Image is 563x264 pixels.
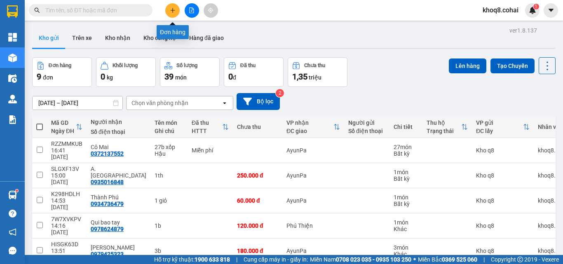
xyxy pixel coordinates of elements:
[286,222,340,229] div: Phú Thiện
[224,57,284,87] button: Đã thu0đ
[517,257,523,262] span: copyright
[476,128,523,134] div: ĐC lấy
[9,247,16,255] span: message
[221,100,228,106] svg: open
[91,194,146,201] div: Thành Phú
[418,255,477,264] span: Miền Bắc
[37,72,41,82] span: 9
[394,194,418,201] div: 1 món
[176,63,197,68] div: Số lượng
[394,144,418,150] div: 27 món
[422,116,472,138] th: Toggle SortBy
[483,255,485,264] span: |
[164,72,174,82] span: 39
[476,119,523,126] div: VP gửi
[32,28,66,48] button: Kho gửi
[394,219,418,226] div: 1 món
[91,166,146,179] div: A. Đức
[51,248,82,261] div: 13:51 [DATE]
[394,175,418,182] div: Bất kỳ
[9,228,16,236] span: notification
[427,128,461,134] div: Trạng thái
[16,189,18,192] sup: 1
[8,33,17,42] img: dashboard-icon
[8,74,17,83] img: warehouse-icon
[276,89,284,97] sup: 2
[394,150,418,157] div: Bất kỳ
[286,147,340,154] div: AyunPa
[51,222,82,236] div: 14:16 [DATE]
[91,251,124,257] div: 0979425323
[43,74,53,81] span: đơn
[91,128,146,135] div: Số điện thoại
[310,255,411,264] span: Miền Nam
[154,255,230,264] span: Hỗ trợ kỹ thuật:
[533,4,539,9] sup: 1
[157,25,189,39] div: Đơn hàng
[476,5,525,15] span: khoq8.cohai
[51,241,82,248] div: HISGK63D
[189,7,195,13] span: file-add
[155,222,183,229] div: 1b
[476,222,530,229] div: Kho q8
[51,172,82,185] div: 15:00 [DATE]
[66,28,99,48] button: Trên xe
[509,26,537,35] div: ver 1.8.137
[472,116,534,138] th: Toggle SortBy
[394,169,418,175] div: 1 món
[51,197,82,210] div: 14:53 [DATE]
[8,115,17,124] img: solution-icon
[91,179,124,185] div: 0935016848
[449,58,486,73] button: Lên hàng
[131,99,188,107] div: Chọn văn phòng nhận
[160,57,220,87] button: Số lượng39món
[185,3,199,18] button: file-add
[96,57,156,87] button: Khối lượng0kg
[155,197,183,204] div: 1 giỏ
[476,248,530,254] div: Kho q8
[47,116,87,138] th: Toggle SortBy
[286,197,340,204] div: AyunPa
[99,28,137,48] button: Kho nhận
[51,166,82,172] div: SLGXF13V
[208,7,213,13] span: aim
[240,63,256,68] div: Đã thu
[286,248,340,254] div: AyunPa
[107,74,113,81] span: kg
[7,5,18,18] img: logo-vxr
[192,147,229,154] div: Miễn phí
[288,57,347,87] button: Chưa thu1,35 triệu
[51,216,82,222] div: 7W7XVKPV
[91,150,124,157] div: 0372137552
[204,3,218,18] button: aim
[33,96,122,110] input: Select a date range.
[394,244,418,251] div: 3 món
[236,255,237,264] span: |
[155,119,183,126] div: Tên món
[49,63,71,68] div: Đơn hàng
[155,128,183,134] div: Ghi chú
[286,172,340,179] div: AyunPa
[476,147,530,154] div: Kho q8
[170,7,176,13] span: plus
[188,116,233,138] th: Toggle SortBy
[91,244,146,251] div: Văn Dung
[91,219,146,226] div: Qui bao tay
[237,124,278,130] div: Chưa thu
[32,57,92,87] button: Đơn hàng9đơn
[394,226,418,232] div: Khác
[286,119,333,126] div: VP nhận
[91,226,124,232] div: 0978624879
[165,3,180,18] button: plus
[286,128,333,134] div: ĐC giao
[394,251,418,257] div: Khác
[113,63,138,68] div: Khối lượng
[91,201,124,207] div: 0934736479
[237,93,280,110] button: Bộ lọc
[192,128,222,134] div: HTTT
[547,7,555,14] span: caret-down
[348,128,385,134] div: Số điện thoại
[34,7,40,13] span: search
[195,256,230,263] strong: 1900 633 818
[348,119,385,126] div: Người gửi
